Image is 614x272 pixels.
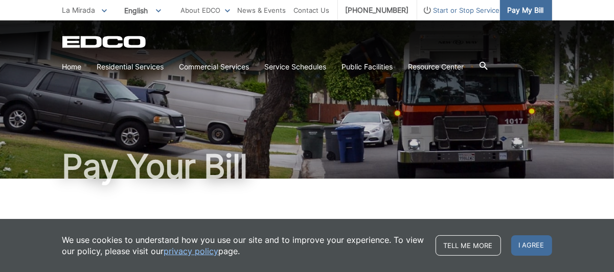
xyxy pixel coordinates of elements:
[238,5,286,16] a: News & Events
[97,61,164,72] a: Residential Services
[62,234,425,257] p: We use cookies to understand how you use our site and to improve your experience. To view our pol...
[265,61,327,72] a: Service Schedules
[181,5,230,16] a: About EDCO
[62,150,552,183] h1: Pay Your Bill
[179,61,249,72] a: Commercial Services
[508,5,544,16] span: Pay My Bill
[511,235,552,256] span: I agree
[294,5,330,16] a: Contact Us
[62,36,147,48] a: EDCD logo. Return to the homepage.
[62,6,96,14] span: La Mirada
[62,61,82,72] a: Home
[436,235,501,256] a: Tell me more
[164,245,219,257] a: privacy policy
[117,2,169,19] span: English
[342,61,393,72] a: Public Facilities
[408,61,464,72] a: Resource Center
